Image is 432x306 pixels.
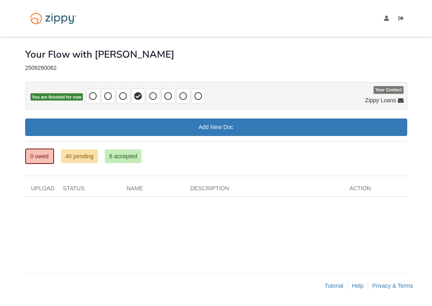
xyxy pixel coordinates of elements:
[25,9,81,28] img: Logo
[372,282,413,289] a: Privacy & Terms
[384,15,392,24] a: edit profile
[25,184,57,196] div: Upload
[61,149,98,163] a: 40 pending
[57,184,121,196] div: Status
[365,96,396,104] span: Zippy Loans
[184,184,343,196] div: Description
[105,149,142,163] a: 6 accepted
[373,86,403,94] span: Your Contact
[352,282,364,289] a: Help
[25,149,54,164] a: 0 owed
[343,184,407,196] div: Action
[398,15,407,24] a: Log out
[120,184,184,196] div: Name
[25,49,174,60] h1: Your Flow with [PERSON_NAME]
[30,93,83,101] span: You are finished for now
[325,282,343,289] a: Tutorial
[25,119,407,136] a: Add New Doc
[25,65,407,71] div: 2509260062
